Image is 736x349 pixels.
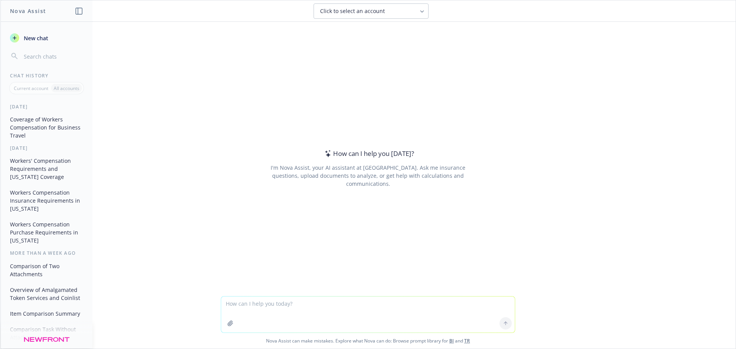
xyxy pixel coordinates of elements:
div: More than a week ago [1,250,92,256]
p: All accounts [54,85,79,92]
a: BI [449,338,454,344]
button: Workers Compensation Purchase Requirements in [US_STATE] [7,218,86,247]
span: Nova Assist can make mistakes. Explore what Nova can do: Browse prompt library for and [3,333,733,349]
button: Workers' Compensation Requirements and [US_STATE] Coverage [7,154,86,183]
button: New chat [7,31,86,45]
div: I'm Nova Assist, your AI assistant at [GEOGRAPHIC_DATA]. Ask me insurance questions, upload docum... [260,164,476,188]
input: Search chats [22,51,83,62]
span: Click to select an account [320,7,385,15]
button: Workers Compensation Insurance Requirements in [US_STATE] [7,186,86,215]
p: Current account [14,85,48,92]
div: [DATE] [1,103,92,110]
button: Comparison Task Without Attachments [7,323,86,344]
a: TR [464,338,470,344]
div: How can I help you [DATE]? [322,149,414,159]
span: New chat [22,34,48,42]
button: Item Comparison Summary [7,307,86,320]
button: Coverage of Workers Compensation for Business Travel [7,113,86,142]
button: Overview of Amalgamated Token Services and Coinlist [7,283,86,304]
div: [DATE] [1,145,92,151]
button: Click to select an account [314,3,429,19]
button: Comparison of Two Attachments [7,260,86,280]
div: Chat History [1,72,92,79]
h1: Nova Assist [10,7,46,15]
